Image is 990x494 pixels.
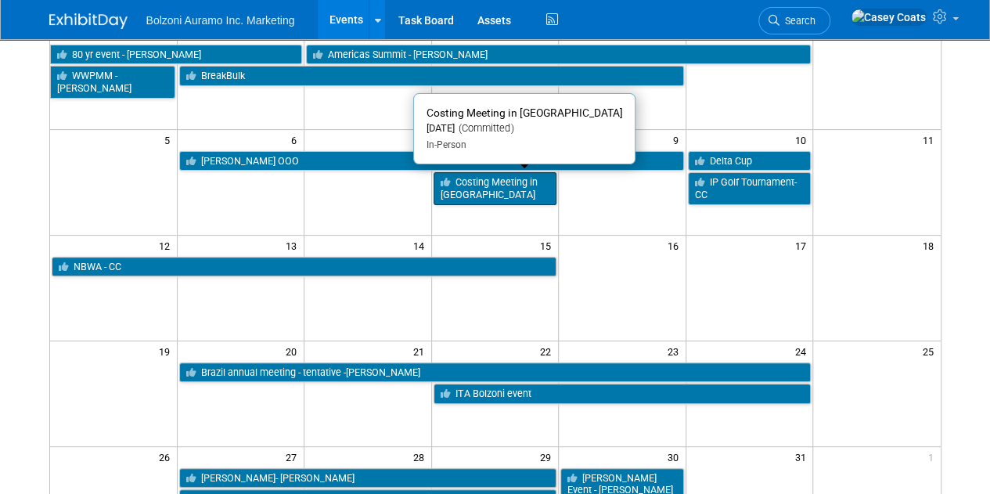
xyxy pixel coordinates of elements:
span: 6 [290,130,304,150]
span: 15 [538,236,558,255]
span: 24 [793,341,812,361]
span: 21 [412,341,431,361]
img: ExhibitDay [49,13,128,29]
span: 28 [412,447,431,467]
span: Bolzoni Auramo Inc. Marketing [146,14,295,27]
a: Costing Meeting in [GEOGRAPHIC_DATA] [434,172,557,204]
span: 14 [412,236,431,255]
div: [DATE] [427,122,622,135]
span: 12 [157,236,177,255]
a: BreakBulk [179,66,684,86]
span: 1 [927,447,941,467]
a: Delta Cup [688,151,812,171]
span: 23 [666,341,686,361]
a: IP Golf Tournament- CC [688,172,812,204]
a: Brazil annual meeting - tentative -[PERSON_NAME] [179,362,812,383]
span: 11 [921,130,941,150]
a: 80 yr event - [PERSON_NAME] [50,45,303,65]
a: WWPMM - [PERSON_NAME] [50,66,175,98]
span: 13 [284,236,304,255]
span: 22 [538,341,558,361]
span: 10 [793,130,812,150]
span: Search [779,15,815,27]
a: ITA Bolzoni event [434,384,812,404]
span: 29 [538,447,558,467]
span: 5 [163,130,177,150]
span: 27 [284,447,304,467]
span: 25 [921,341,941,361]
span: 30 [666,447,686,467]
img: Casey Coats [851,9,927,26]
span: 16 [666,236,686,255]
span: 19 [157,341,177,361]
span: 31 [793,447,812,467]
span: 26 [157,447,177,467]
span: In-Person [427,139,466,150]
span: 17 [793,236,812,255]
a: Search [758,7,830,34]
span: (Committed) [455,122,513,134]
span: 20 [284,341,304,361]
a: NBWA - CC [52,257,557,277]
a: [PERSON_NAME] OOO [179,151,684,171]
span: 18 [921,236,941,255]
span: Costing Meeting in [GEOGRAPHIC_DATA] [427,106,622,119]
span: 9 [671,130,686,150]
a: Americas Summit - [PERSON_NAME] [306,45,811,65]
a: [PERSON_NAME]- [PERSON_NAME] [179,468,557,489]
